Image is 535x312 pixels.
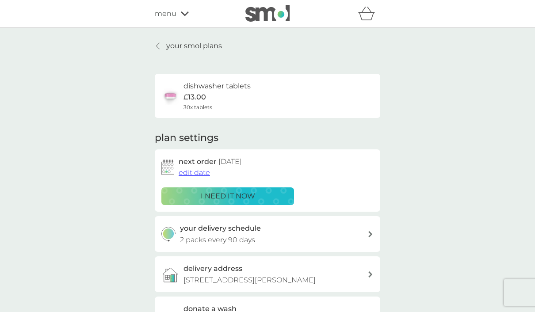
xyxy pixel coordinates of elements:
span: edit date [179,168,210,177]
h2: plan settings [155,131,218,145]
img: dishwasher tablets [161,87,179,105]
p: 2 packs every 90 days [180,234,255,246]
h3: delivery address [183,263,242,274]
p: [STREET_ADDRESS][PERSON_NAME] [183,274,316,286]
span: menu [155,8,176,19]
img: smol [245,5,290,22]
button: i need it now [161,187,294,205]
h3: your delivery schedule [180,223,261,234]
button: edit date [179,167,210,179]
div: basket [358,5,380,23]
p: your smol plans [166,40,222,52]
h2: next order [179,156,242,167]
span: [DATE] [218,157,242,166]
p: i need it now [201,190,255,202]
a: your smol plans [155,40,222,52]
button: your delivery schedule2 packs every 90 days [155,216,380,252]
p: £13.00 [183,91,206,103]
span: 30x tablets [183,103,212,111]
h6: dishwasher tablets [183,80,251,92]
a: delivery address[STREET_ADDRESS][PERSON_NAME] [155,256,380,292]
